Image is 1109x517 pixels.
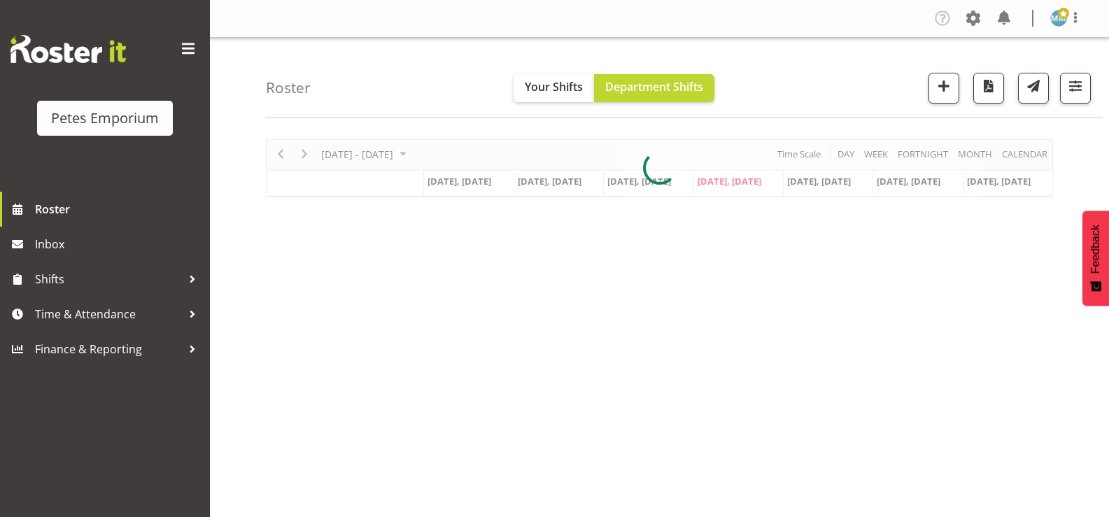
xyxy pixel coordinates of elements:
[594,74,714,102] button: Department Shifts
[1089,225,1102,274] span: Feedback
[35,339,182,360] span: Finance & Reporting
[10,35,126,63] img: Rosterit website logo
[1082,211,1109,306] button: Feedback - Show survey
[35,199,203,220] span: Roster
[973,73,1004,104] button: Download a PDF of the roster according to the set date range.
[51,108,159,129] div: Petes Emporium
[525,79,583,94] span: Your Shifts
[35,304,182,325] span: Time & Attendance
[35,269,182,290] span: Shifts
[35,234,203,255] span: Inbox
[605,79,703,94] span: Department Shifts
[928,73,959,104] button: Add a new shift
[1050,10,1067,27] img: mandy-mosley3858.jpg
[1018,73,1049,104] button: Send a list of all shifts for the selected filtered period to all rostered employees.
[514,74,594,102] button: Your Shifts
[1060,73,1091,104] button: Filter Shifts
[266,80,311,96] h4: Roster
